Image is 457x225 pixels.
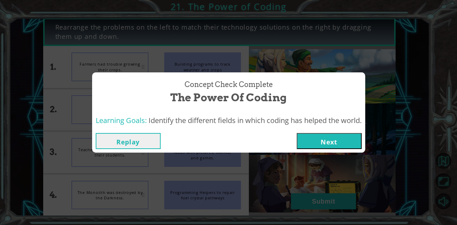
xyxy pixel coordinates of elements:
[96,116,147,125] span: Learning Goals:
[170,90,287,105] span: The Power of Coding
[149,116,362,125] span: Identify the different fields in which coding has helped the world.
[96,133,161,149] button: Replay
[185,80,273,90] span: Concept Check Complete
[297,133,362,149] button: Next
